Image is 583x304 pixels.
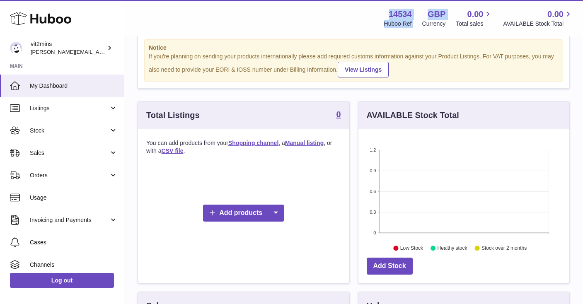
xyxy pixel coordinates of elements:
span: Listings [30,104,109,112]
span: Orders [30,171,109,179]
text: 0.9 [370,168,376,173]
a: Log out [10,273,114,288]
span: Total sales [456,20,493,28]
a: Add products [203,205,284,222]
text: 0.3 [370,210,376,215]
h3: Total Listings [146,110,200,121]
a: Manual listing [285,140,324,146]
strong: GBP [428,9,445,20]
text: Healthy stock [437,245,467,251]
a: CSV file [162,147,184,154]
span: 0.00 [547,9,564,20]
a: Shopping channel [228,140,278,146]
span: 0.00 [467,9,484,20]
text: 0.6 [370,189,376,194]
a: 0.00 AVAILABLE Stock Total [503,9,573,28]
span: My Dashboard [30,82,118,90]
text: Low Stock [400,245,423,251]
a: 0.00 Total sales [456,9,493,28]
text: Stock over 2 months [481,245,527,251]
div: vit2mins [31,40,105,56]
a: View Listings [338,62,389,77]
div: Currency [422,20,446,28]
a: Add Stock [367,258,413,275]
div: Huboo Ref [384,20,412,28]
span: Invoicing and Payments [30,216,109,224]
strong: 0 [336,110,341,118]
text: 1.2 [370,147,376,152]
span: Cases [30,239,118,246]
strong: 14534 [389,9,412,20]
span: AVAILABLE Stock Total [503,20,573,28]
span: [PERSON_NAME][EMAIL_ADDRESS][PERSON_NAME][DOMAIN_NAME] [31,48,210,55]
strong: Notice [149,44,559,52]
p: You can add products from your , a , or with a . [146,139,341,155]
span: Usage [30,194,118,202]
h3: AVAILABLE Stock Total [367,110,459,121]
img: spencer.morgan@vit2mins.com [10,42,22,54]
a: 0 [336,110,341,120]
span: Channels [30,261,118,269]
div: If you're planning on sending your products internationally please add required customs informati... [149,53,559,77]
text: 0 [373,230,376,235]
span: Sales [30,149,109,157]
span: Stock [30,127,109,135]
